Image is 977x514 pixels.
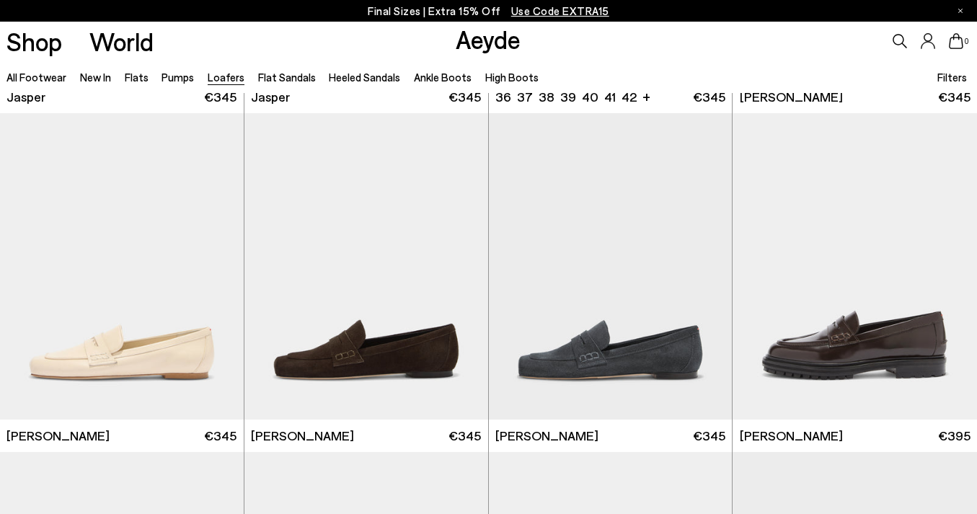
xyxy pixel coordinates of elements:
a: Pumps [162,71,194,84]
a: World [89,29,154,54]
li: 36 [495,88,511,106]
p: Final Sizes | Extra 15% Off [368,2,609,20]
a: 36 37 38 39 40 41 42 + €345 [489,81,733,113]
a: All Footwear [6,71,66,84]
img: Leon Loafers [733,113,977,420]
span: 0 [963,37,971,45]
img: Lana Suede Loafers [244,113,488,420]
span: [PERSON_NAME] [740,427,843,445]
span: Navigate to /collections/ss25-final-sizes [511,4,609,17]
a: Flats [125,71,149,84]
span: [PERSON_NAME] [6,427,110,445]
span: €345 [448,88,481,106]
a: Heeled Sandals [329,71,400,84]
a: Shop [6,29,62,54]
li: 37 [517,88,533,106]
li: + [642,87,650,106]
span: Filters [937,71,967,84]
li: 42 [622,88,637,106]
li: 38 [539,88,554,106]
img: Lana Suede Loafers [489,113,733,420]
span: [PERSON_NAME] [495,427,598,445]
span: €345 [448,427,481,445]
span: [PERSON_NAME] [251,427,354,445]
span: €345 [693,88,725,106]
a: [PERSON_NAME] €345 [244,420,488,452]
a: High Boots [485,71,539,84]
span: €345 [204,427,236,445]
a: [PERSON_NAME] €345 [733,81,977,113]
a: Aeyde [456,24,521,54]
li: 39 [560,88,576,106]
li: 41 [604,88,616,106]
span: €345 [693,427,725,445]
li: 40 [582,88,598,106]
span: [PERSON_NAME] [740,88,843,106]
span: €345 [938,88,971,106]
span: Jasper [6,88,45,106]
ul: variant [495,88,632,106]
a: New In [80,71,111,84]
a: Ankle Boots [414,71,472,84]
a: [PERSON_NAME] €395 [733,420,977,452]
a: Loafers [208,71,244,84]
a: Flat Sandals [258,71,316,84]
span: €345 [204,88,236,106]
a: 0 [949,33,963,49]
span: Jasper [251,88,290,106]
a: [PERSON_NAME] €345 [489,420,733,452]
a: Jasper €345 [244,81,488,113]
span: €395 [938,427,971,445]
